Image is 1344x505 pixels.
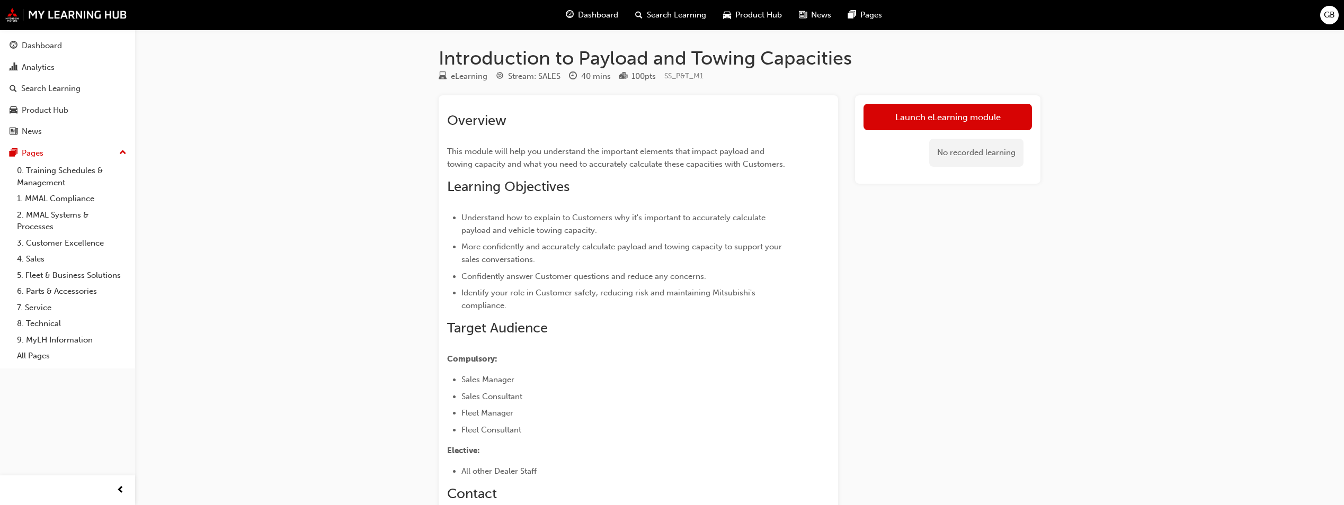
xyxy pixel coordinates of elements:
div: Pages [22,147,43,159]
span: Confidently answer Customer questions and reduce any concerns. [461,272,706,281]
button: Pages [4,143,131,163]
span: Contact [447,485,497,502]
a: news-iconNews [790,4,840,26]
span: car-icon [723,8,731,22]
h1: Introduction to Payload and Towing Capacities [439,47,1040,70]
a: Launch eLearning module [864,104,1032,130]
span: Pages [860,9,882,21]
span: Fleet Consultant [461,425,521,435]
a: 0. Training Schedules & Management [13,163,131,191]
button: GB [1320,6,1339,24]
a: 9. MyLH Information [13,332,131,348]
a: 2. MMAL Systems & Processes [13,207,131,235]
span: prev-icon [117,484,124,497]
span: up-icon [119,146,127,160]
div: No recorded learning [929,139,1023,167]
span: Sales Manager [461,375,514,384]
img: mmal [5,8,127,22]
span: guage-icon [566,8,574,22]
a: 8. Technical [13,315,131,332]
a: 1. MMAL Compliance [13,191,131,207]
a: 4. Sales [13,251,131,267]
a: 3. Customer Excellence [13,235,131,251]
span: Learning Objectives [447,178,569,195]
span: news-icon [799,8,807,22]
div: Analytics [22,61,55,74]
span: Fleet Manager [461,408,513,418]
span: GB [1324,9,1335,21]
button: DashboardAnalyticsSearch LearningProduct HubNews [4,34,131,143]
span: Product Hub [735,9,782,21]
span: search-icon [10,84,17,94]
div: Dashboard [22,40,62,52]
div: Search Learning [21,83,81,95]
span: All other Dealer Staff [461,466,537,476]
div: Stream: SALES [508,70,560,83]
span: News [811,9,831,21]
span: Overview [447,112,506,129]
span: Understand how to explain to Customers why it's important to accurately calculate payload and veh... [461,213,768,235]
span: pages-icon [848,8,856,22]
span: Search Learning [647,9,706,21]
a: Search Learning [4,79,131,98]
span: This module will help you understand the important elements that impact payload and towing capaci... [447,147,785,169]
span: More confidently and accurately calculate payload and towing capacity to support your sales conve... [461,242,784,264]
span: Learning resource code [664,71,704,80]
span: guage-icon [10,41,17,51]
div: 100 pts [631,70,656,83]
span: Identify your role in Customer safety, reducing risk and maintaining Mitsubishi's compliance. [461,288,758,310]
span: news-icon [10,127,17,137]
a: 5. Fleet & Business Solutions [13,267,131,284]
a: Analytics [4,58,131,77]
div: eLearning [451,70,487,83]
span: podium-icon [619,72,627,82]
a: search-iconSearch Learning [627,4,715,26]
span: learningResourceType_ELEARNING-icon [439,72,447,82]
a: 7. Service [13,300,131,316]
span: car-icon [10,106,17,115]
span: Compulsory: [447,354,497,364]
span: Dashboard [578,9,618,21]
div: Duration [569,70,611,83]
div: Product Hub [22,104,68,116]
span: search-icon [635,8,643,22]
a: car-iconProduct Hub [715,4,790,26]
div: 40 mins [581,70,611,83]
span: chart-icon [10,63,17,73]
span: pages-icon [10,149,17,158]
a: Dashboard [4,36,131,56]
div: Points [619,70,656,83]
span: clock-icon [569,72,577,82]
a: 6. Parts & Accessories [13,283,131,300]
div: Stream [496,70,560,83]
span: Target Audience [447,320,548,336]
a: pages-iconPages [840,4,891,26]
a: All Pages [13,348,131,364]
div: News [22,125,42,138]
a: guage-iconDashboard [557,4,627,26]
a: News [4,122,131,141]
span: Elective: [447,446,480,455]
a: Product Hub [4,101,131,120]
span: Sales Consultant [461,392,522,401]
div: Type [439,70,487,83]
span: target-icon [496,72,504,82]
